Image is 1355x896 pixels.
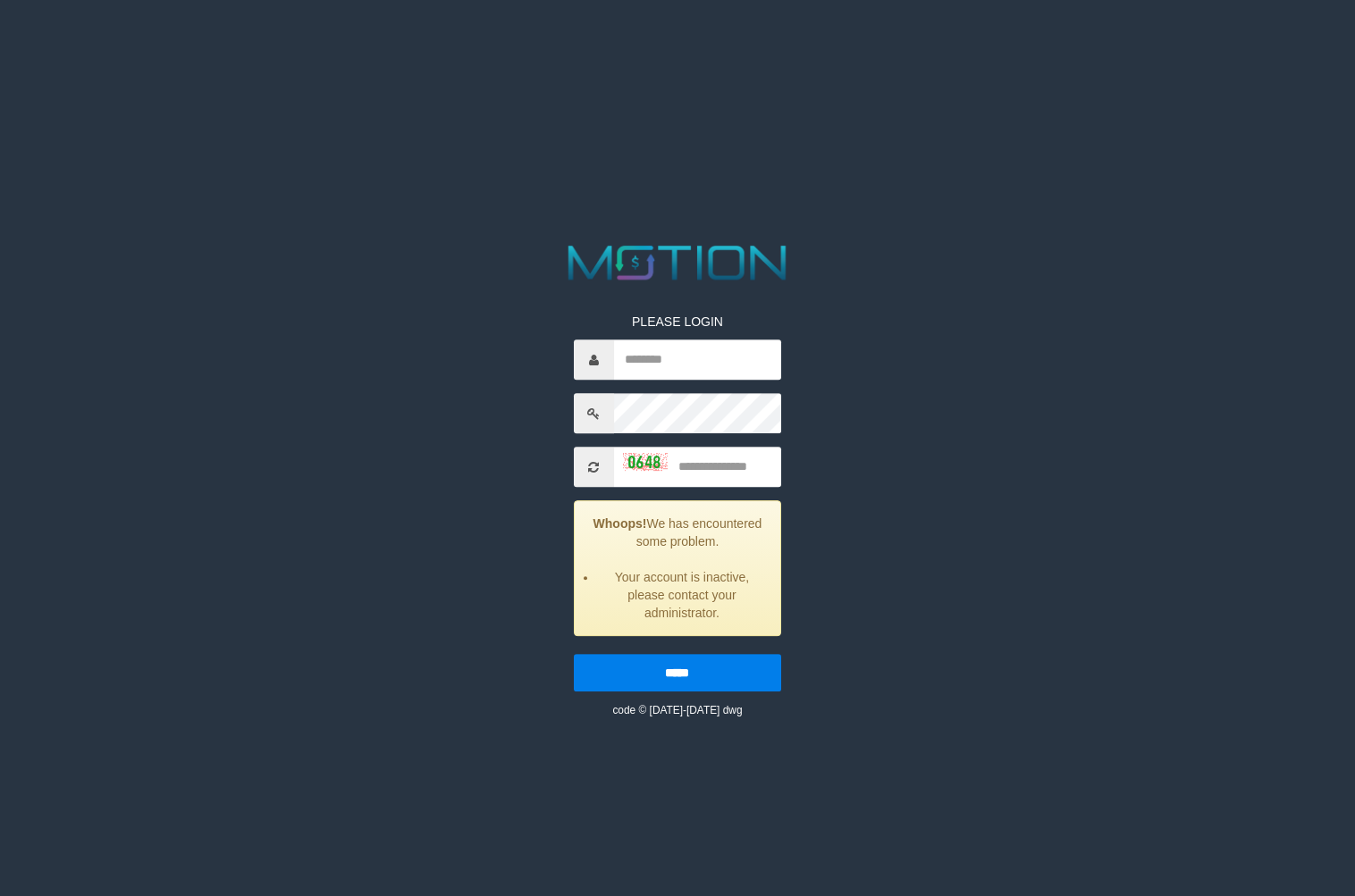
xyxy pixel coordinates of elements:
[623,453,668,471] img: captcha
[574,313,782,331] p: PLEASE LOGIN
[574,500,782,636] div: We has encountered some problem.
[597,568,768,622] li: Your account is inactive, please contact your administrator.
[593,516,647,531] strong: Whoops!
[559,239,795,286] img: MOTION_logo.png
[612,704,742,716] small: code © [DATE]-[DATE] dwg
